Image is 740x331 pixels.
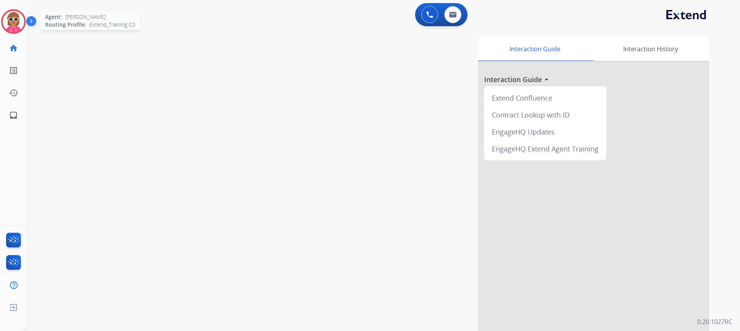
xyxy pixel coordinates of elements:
[592,37,709,61] div: Interaction History
[487,140,603,157] div: EngageHQ Extend Agent Training
[9,111,18,120] mat-icon: inbox
[697,317,732,326] p: 0.20.1027RC
[9,44,18,53] mat-icon: home
[478,37,592,61] div: Interaction Guide
[89,21,135,29] span: Extend_Training CS
[9,66,18,75] mat-icon: list_alt
[45,21,86,29] span: Routing Profile:
[9,88,18,97] mat-icon: history
[487,89,603,106] div: Extend Confluence
[487,123,603,140] div: EngageHQ Updates
[65,13,106,21] span: [PERSON_NAME]
[487,106,603,123] div: Contract Lookup with ID
[45,13,62,21] span: Agent:
[3,11,24,32] img: avatar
